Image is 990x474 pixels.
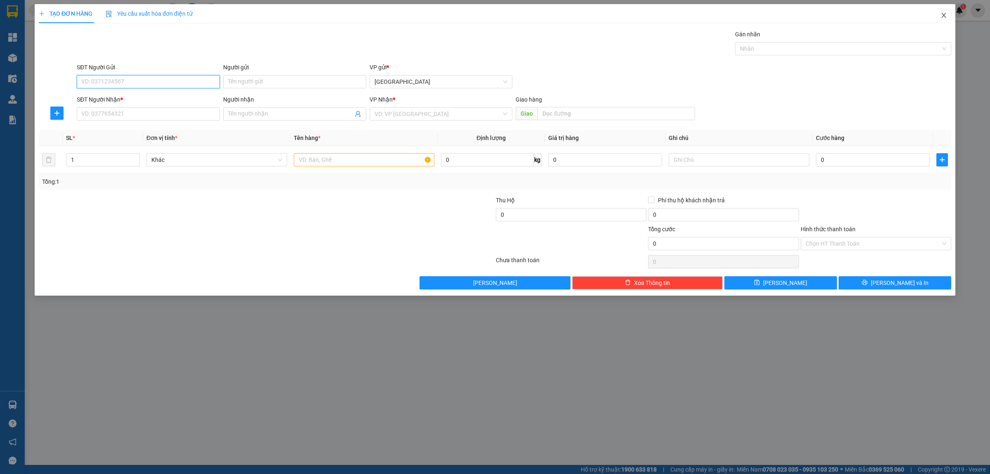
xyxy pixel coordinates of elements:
[655,196,728,205] span: Phí thu hộ khách nhận trả
[355,111,361,117] span: user-add
[420,276,570,289] button: [PERSON_NAME]
[533,153,542,166] span: kg
[4,4,120,49] li: [PERSON_NAME] ([GEOGRAPHIC_DATA])
[537,107,695,120] input: Dọc đường
[77,63,220,72] div: SĐT Người Gửi
[151,154,282,166] span: Khác
[39,10,92,17] span: TẠO ĐƠN HÀNG
[66,135,73,141] span: SL
[862,280,867,286] span: printer
[476,135,506,141] span: Định lượng
[294,135,321,141] span: Tên hàng
[634,278,670,287] span: Xóa Thông tin
[936,153,948,166] button: plus
[370,63,513,72] div: VP gửi
[42,177,382,186] div: Tổng: 1
[754,280,760,286] span: save
[940,12,947,19] span: close
[801,226,856,232] label: Hình thức thanh toán
[625,280,631,286] span: delete
[735,31,760,38] label: Gán nhãn
[106,10,193,17] span: Yêu cầu xuất hóa đơn điện tử
[223,63,366,72] div: Người gửi
[106,11,112,17] img: icon
[932,4,955,27] button: Close
[146,135,177,141] span: Đơn vị tính
[77,95,220,104] div: SĐT Người Nhận
[50,107,64,120] button: plus
[648,226,675,232] span: Tổng cước
[496,197,515,204] span: Thu Hộ
[724,276,837,289] button: save[PERSON_NAME]
[871,278,929,287] span: [PERSON_NAME] và In
[39,11,45,17] span: plus
[495,256,647,270] div: Chưa thanh toán
[816,135,844,141] span: Cước hàng
[51,110,63,116] span: plus
[763,278,807,287] span: [PERSON_NAME]
[4,58,57,85] li: VP [GEOGRAPHIC_DATA]
[665,130,813,146] th: Ghi chú
[548,135,579,141] span: Giá trị hàng
[516,96,542,103] span: Giao hàng
[370,96,393,103] span: VP Nhận
[42,153,55,166] button: delete
[223,95,366,104] div: Người nhận
[937,156,948,163] span: plus
[548,153,662,166] input: 0
[473,278,517,287] span: [PERSON_NAME]
[669,153,809,166] input: Ghi Chú
[516,107,537,120] span: Giao
[375,76,508,88] span: Sài Gòn
[572,276,723,289] button: deleteXóa Thông tin
[839,276,951,289] button: printer[PERSON_NAME] và In
[57,58,110,67] li: VP Phi Liêng
[294,153,434,166] input: VD: Bàn, Ghế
